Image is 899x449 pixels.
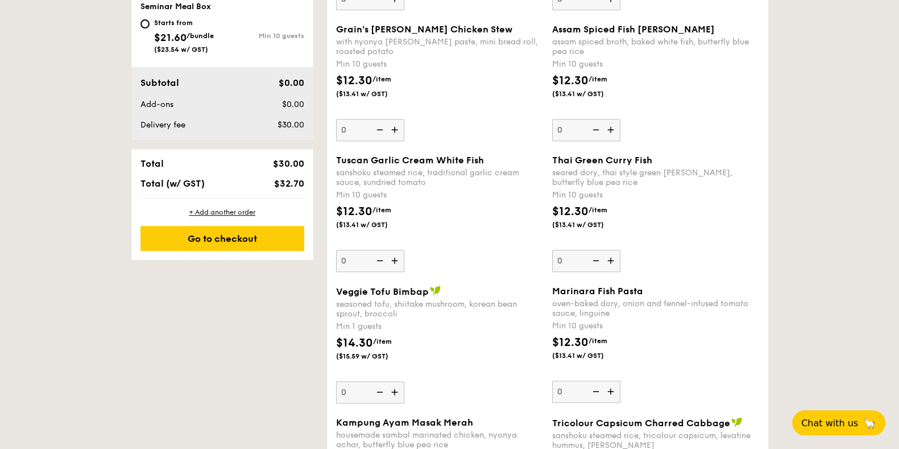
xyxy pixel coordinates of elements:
[154,46,208,53] span: ($23.54 w/ GST)
[140,77,179,88] span: Subtotal
[552,89,629,98] span: ($13.41 w/ GST)
[552,250,620,272] input: Thai Green Curry Fishseared dory, thai style green [PERSON_NAME], butterfly blue pea riceMin 10 g...
[603,119,620,141] img: icon-add.58712e84.svg
[552,320,759,332] div: Min 10 guests
[552,168,759,187] div: seared dory, thai style green [PERSON_NAME], butterfly blue pea rice
[552,220,629,229] span: ($13.41 w/ GST)
[140,226,304,251] div: Go to checkout
[801,418,858,429] span: Chat with us
[336,119,404,141] input: Grain's [PERSON_NAME] Chicken Stewwith nyonya [PERSON_NAME] paste, mini bread roll, roasted potat...
[586,119,603,141] img: icon-reduce.1d2dbef1.svg
[370,381,387,403] img: icon-reduce.1d2dbef1.svg
[140,158,164,169] span: Total
[336,286,429,297] span: Veggie Tofu Bimbap
[336,381,404,403] input: Veggie Tofu Bimbapseasoned tofu, shiitake mushroom, korean bean sprout, broccoliMin 1 guests$14.3...
[863,417,876,430] span: 🦙
[140,178,205,189] span: Total (w/ GST)
[731,417,743,427] img: icon-vegan.f8ff3823.svg
[336,89,413,98] span: ($13.41 w/ GST)
[387,250,404,271] img: icon-add.58712e84.svg
[336,74,372,88] span: $12.30
[552,155,652,166] span: Thai Green Curry Fish
[370,119,387,141] img: icon-reduce.1d2dbef1.svg
[552,37,759,56] div: assam spiced broth, baked white fish, butterfly blue pea rice
[552,59,759,70] div: Min 10 guests
[552,74,589,88] span: $12.30
[586,381,603,402] img: icon-reduce.1d2dbef1.svg
[336,190,543,201] div: Min 10 guests
[336,24,512,35] span: Grain's [PERSON_NAME] Chicken Stew
[278,77,304,88] span: $0.00
[372,206,391,214] span: /item
[140,2,211,11] span: Seminar Meal Box
[552,351,629,360] span: ($13.41 w/ GST)
[140,100,173,109] span: Add-ons
[140,19,150,28] input: Starts from$21.60/bundle($23.54 w/ GST)Min 10 guests
[154,18,214,27] div: Starts from
[336,352,413,361] span: ($15.59 w/ GST)
[589,337,607,345] span: /item
[336,59,543,70] div: Min 10 guests
[552,190,759,201] div: Min 10 guests
[603,381,620,402] img: icon-add.58712e84.svg
[370,250,387,271] img: icon-reduce.1d2dbef1.svg
[372,75,391,83] span: /item
[140,208,304,217] div: + Add another order
[281,100,304,109] span: $0.00
[589,206,607,214] span: /item
[792,410,885,435] button: Chat with us🦙
[336,220,413,229] span: ($13.41 w/ GST)
[552,24,715,35] span: Assam Spiced Fish [PERSON_NAME]
[336,155,484,166] span: Tuscan Garlic Cream White Fish
[603,250,620,271] img: icon-add.58712e84.svg
[336,205,372,219] span: $12.30
[140,120,185,130] span: Delivery fee
[187,32,214,40] span: /bundle
[274,178,304,189] span: $32.70
[552,286,643,296] span: Marinara Fish Pasta
[336,299,543,319] div: seasoned tofu, shiitake mushroom, korean bean sprout, broccoli
[552,381,620,403] input: Marinara Fish Pastaoven-baked dory, onion and fennel-infused tomato sauce, linguineMin 10 guests$...
[552,119,620,141] input: Assam Spiced Fish [PERSON_NAME]assam spiced broth, baked white fish, butterfly blue pea riceMin 1...
[272,158,304,169] span: $30.00
[336,336,373,350] span: $14.30
[336,37,543,56] div: with nyonya [PERSON_NAME] paste, mini bread roll, roasted potato
[552,336,589,349] span: $12.30
[430,286,441,296] img: icon-vegan.f8ff3823.svg
[336,321,543,332] div: Min 1 guests
[387,119,404,141] img: icon-add.58712e84.svg
[336,417,473,428] span: Kampung Ayam Masak Merah
[552,205,589,219] span: $12.30
[336,250,404,272] input: Tuscan Garlic Cream White Fishsanshoku steamed rice, traditional garlic cream sauce, sundried tom...
[222,32,304,40] div: Min 10 guests
[277,120,304,130] span: $30.00
[589,75,607,83] span: /item
[586,250,603,271] img: icon-reduce.1d2dbef1.svg
[387,381,404,403] img: icon-add.58712e84.svg
[373,337,392,345] span: /item
[552,418,730,429] span: Tricolour Capsicum Charred Cabbage
[336,168,543,187] div: sanshoku steamed rice, traditional garlic cream sauce, sundried tomato
[552,299,759,318] div: oven-baked dory, onion and fennel-infused tomato sauce, linguine
[154,31,187,44] span: $21.60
